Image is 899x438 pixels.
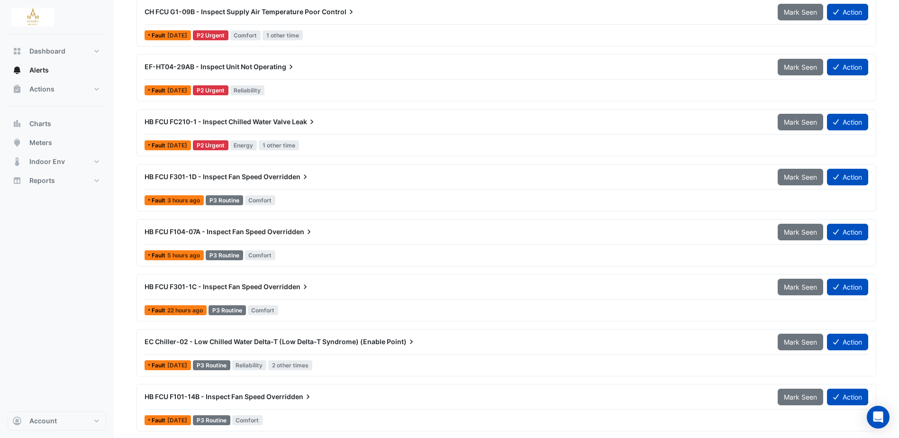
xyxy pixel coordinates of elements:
button: Account [8,411,106,430]
button: Mark Seen [778,279,823,295]
button: Mark Seen [778,334,823,350]
span: Thu 09-Oct-2025 14:30 IST [167,362,187,369]
button: Action [827,224,868,240]
span: Mark Seen [784,63,817,71]
span: Fri 03-Oct-2025 07:15 IST [167,32,187,39]
button: Action [827,4,868,20]
button: Dashboard [8,42,106,61]
div: P2 Urgent [193,140,228,150]
span: Mark Seen [784,338,817,346]
button: Alerts [8,61,106,80]
span: Mark Seen [784,393,817,401]
button: Indoor Env [8,152,106,171]
span: Reliability [230,85,265,95]
span: Fri 10-Oct-2025 12:45 IST [167,197,200,204]
button: Mark Seen [778,4,823,20]
span: Comfort [230,30,261,40]
div: P3 Routine [206,195,243,205]
span: Fault [152,198,167,203]
span: Sun 07-Sep-2025 08:15 IST [167,142,187,149]
span: Fault [152,418,167,423]
app-icon: Dashboard [12,46,22,56]
span: Fault [152,143,167,148]
app-icon: Alerts [12,65,22,75]
span: Comfort [248,305,279,315]
span: Fault [152,308,167,313]
button: Action [827,59,868,75]
app-icon: Indoor Env [12,157,22,166]
span: Fault [152,33,167,38]
span: Overridden [266,392,313,401]
app-icon: Charts [12,119,22,128]
img: Company Logo [11,8,54,27]
span: Comfort [245,250,276,260]
div: Open Intercom Messenger [867,406,890,429]
div: P3 Routine [193,360,230,370]
span: Thu 02-Oct-2025 22:15 IST [167,87,187,94]
span: 1 other time [263,30,303,40]
span: 1 other time [259,140,299,150]
span: Tue 30-Sep-2025 16:30 IST [167,417,187,424]
span: Alerts [29,65,49,75]
button: Action [827,114,868,130]
span: 2 other times [268,360,312,370]
span: Actions [29,84,54,94]
button: Meters [8,133,106,152]
span: Account [29,416,57,426]
span: Mark Seen [784,228,817,236]
span: Operating [254,62,296,72]
span: CH FCU G1-09B - Inspect Supply Air Temperature Poor [145,8,320,16]
span: HB FCU F104-07A - Inspect Fan Speed [145,228,266,236]
span: HB FCU F101-14B - Inspect Fan Speed [145,392,265,401]
span: Fault [152,88,167,93]
span: Leak [292,117,317,127]
span: Thu 09-Oct-2025 17:45 IST [167,307,203,314]
button: Action [827,334,868,350]
div: P3 Routine [193,415,230,425]
span: Overridden [263,282,310,292]
span: Overridden [263,172,310,182]
span: Fault [152,363,167,368]
button: Mark Seen [778,224,823,240]
span: EF-HT04-29AB - Inspect Unit Not [145,63,252,71]
span: Fri 10-Oct-2025 10:15 IST [167,252,200,259]
span: Mark Seen [784,173,817,181]
span: Mark Seen [784,283,817,291]
app-icon: Meters [12,138,22,147]
button: Mark Seen [778,169,823,185]
button: Mark Seen [778,389,823,405]
span: Comfort [232,415,263,425]
span: Mark Seen [784,118,817,126]
span: Charts [29,119,51,128]
div: P3 Routine [206,250,243,260]
span: Mark Seen [784,8,817,16]
button: Reports [8,171,106,190]
span: Meters [29,138,52,147]
span: Point) [387,337,416,347]
span: Dashboard [29,46,65,56]
span: HB FCU F301-1C - Inspect Fan Speed [145,283,262,291]
button: Mark Seen [778,114,823,130]
button: Mark Seen [778,59,823,75]
span: Comfort [245,195,276,205]
button: Actions [8,80,106,99]
app-icon: Reports [12,176,22,185]
span: Fault [152,253,167,258]
button: Action [827,169,868,185]
span: Energy [230,140,257,150]
span: Reliability [232,360,267,370]
span: Overridden [267,227,314,237]
app-icon: Actions [12,84,22,94]
span: HB FCU FC210-1 - Inspect Chilled Water Valve [145,118,291,126]
button: Charts [8,114,106,133]
button: Action [827,389,868,405]
div: P3 Routine [209,305,246,315]
span: Reports [29,176,55,185]
div: P2 Urgent [193,85,228,95]
span: Indoor Env [29,157,65,166]
button: Action [827,279,868,295]
span: Control [322,7,356,17]
span: HB FCU F301-1D - Inspect Fan Speed [145,173,262,181]
span: EC Chiller-02 - Low Chilled Water Delta-T (Low Delta-T Syndrome) (Enable [145,338,385,346]
div: P2 Urgent [193,30,228,40]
